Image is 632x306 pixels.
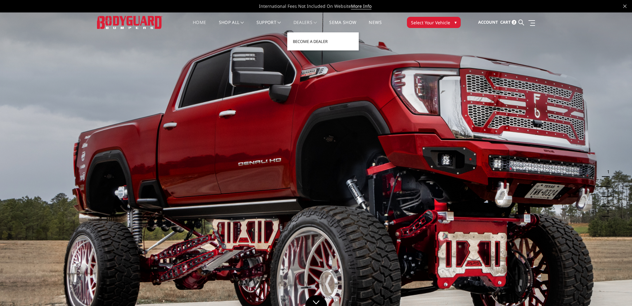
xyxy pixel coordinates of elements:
[500,19,511,25] span: Cart
[290,35,356,47] a: Become a Dealer
[478,14,498,31] a: Account
[97,16,162,29] img: BODYGUARD BUMPERS
[193,20,206,32] a: Home
[603,197,610,207] button: 4 of 5
[601,276,632,306] iframe: Chat Widget
[500,14,516,31] a: Cart 2
[478,19,498,25] span: Account
[454,19,457,26] span: ▾
[603,177,610,187] button: 2 of 5
[329,20,356,32] a: SEMA Show
[305,295,327,306] a: Click to Down
[603,187,610,197] button: 3 of 5
[293,20,317,32] a: Dealers
[407,17,461,28] button: Select Your Vehicle
[512,20,516,25] span: 2
[351,3,371,9] a: More Info
[219,20,244,32] a: shop all
[411,19,450,26] span: Select Your Vehicle
[256,20,281,32] a: Support
[603,207,610,217] button: 5 of 5
[603,167,610,177] button: 1 of 5
[369,20,381,32] a: News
